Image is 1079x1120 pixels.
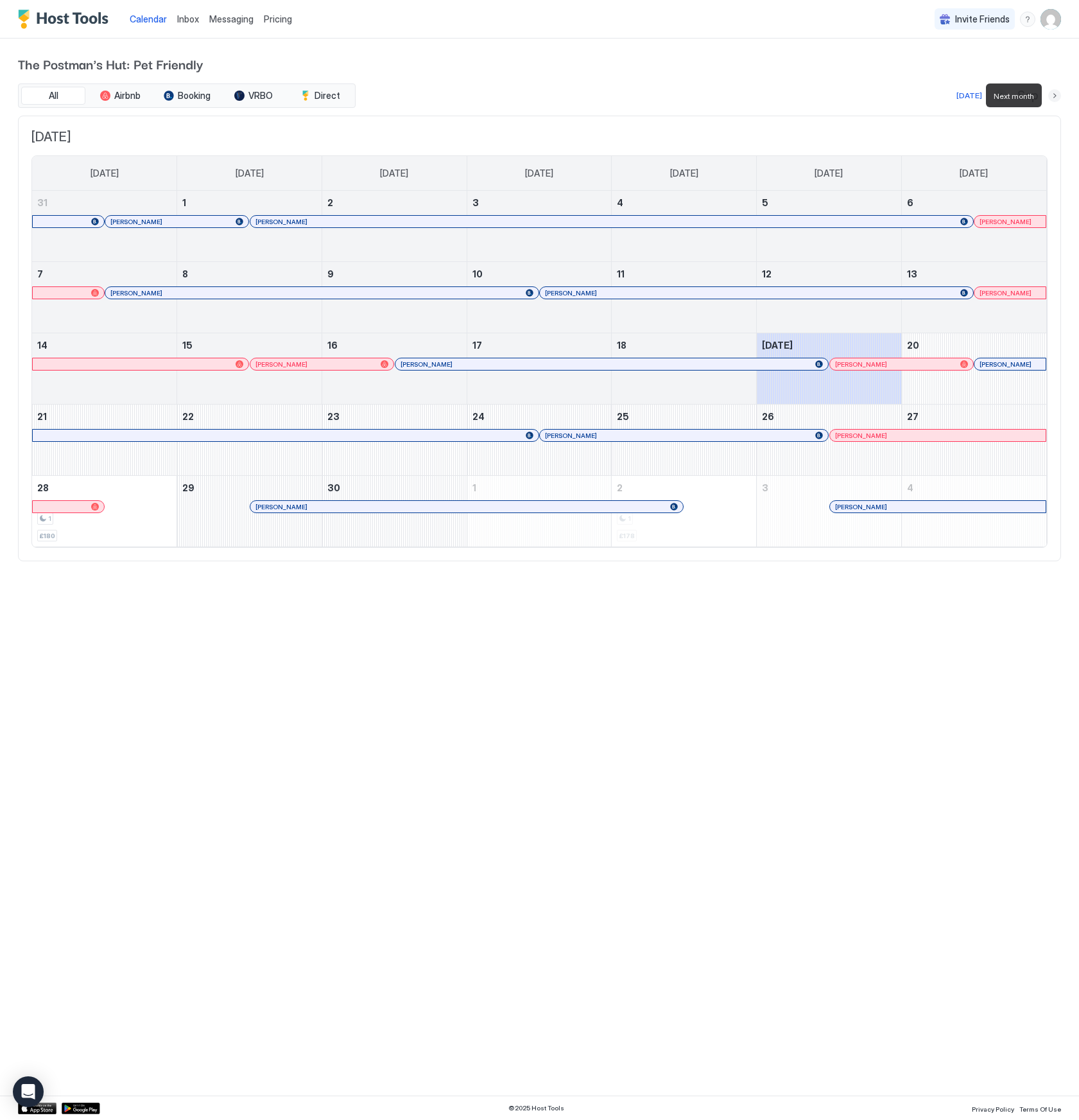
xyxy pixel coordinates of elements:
[612,191,756,214] a: September 4, 2025
[901,333,1046,405] td: September 20, 2025
[177,262,322,333] td: September 8, 2025
[762,482,768,493] span: 3
[322,333,467,357] a: September 16, 2025
[78,156,132,191] a: Sunday
[901,476,1046,547] td: October 4, 2025
[955,13,1010,25] span: Invite Friends
[32,476,177,500] a: September 28, 2025
[91,168,119,179] span: [DATE]
[902,333,1046,357] a: September 20, 2025
[612,405,757,476] td: September 25, 2025
[177,191,322,262] td: September 1, 2025
[762,340,793,351] span: [DATE]
[177,405,322,428] a: September 22, 2025
[472,197,479,208] span: 3
[322,262,467,333] td: September 9, 2025
[182,482,194,493] span: 29
[612,476,756,500] a: October 2, 2025
[512,156,566,191] a: Wednesday
[1048,89,1061,102] button: Next month
[902,262,1046,286] a: September 13, 2025
[114,90,141,101] span: Airbnb
[315,90,340,101] span: Direct
[110,289,533,297] div: [PERSON_NAME]
[802,156,856,191] a: Friday
[612,476,757,547] td: October 2, 2025
[327,482,340,493] span: 30
[835,432,1040,440] div: [PERSON_NAME]
[49,90,58,101] span: All
[545,432,597,440] span: [PERSON_NAME]
[907,340,919,351] span: 20
[472,411,485,422] span: 24
[762,268,772,279] span: 12
[472,482,476,493] span: 1
[757,405,902,476] td: September 26, 2025
[18,1103,56,1114] div: App Store
[37,411,47,422] span: 21
[612,262,756,286] a: September 11, 2025
[177,333,322,357] a: September 15, 2025
[467,405,612,476] td: September 24, 2025
[467,262,612,333] td: September 10, 2025
[757,333,901,357] a: September 19, 2025
[39,532,55,540] span: £180
[612,191,757,262] td: September 4, 2025
[980,218,1032,226] span: [PERSON_NAME]
[248,90,273,101] span: VRBO
[972,1101,1014,1115] a: Privacy Policy
[960,168,988,179] span: [DATE]
[467,476,612,500] a: October 1, 2025
[322,476,467,547] td: September 30, 2025
[322,405,467,476] td: September 23, 2025
[612,405,756,428] a: September 25, 2025
[612,262,757,333] td: September 11, 2025
[177,262,322,286] a: September 8, 2025
[327,340,338,351] span: 16
[617,197,623,208] span: 4
[155,87,219,105] button: Booking
[182,197,186,208] span: 1
[972,1105,1014,1113] span: Privacy Policy
[757,191,901,214] a: September 5, 2025
[757,476,901,500] a: October 3, 2025
[110,289,162,297] span: [PERSON_NAME]
[901,262,1046,333] td: September 13, 2025
[835,360,968,369] div: [PERSON_NAME]
[31,129,1048,145] span: [DATE]
[221,87,286,105] button: VRBO
[902,191,1046,214] a: September 6, 2025
[902,405,1046,428] a: September 27, 2025
[130,13,167,24] span: Calendar
[545,289,968,297] div: [PERSON_NAME]
[209,13,254,24] span: Messaging
[467,191,612,214] a: September 3, 2025
[255,360,307,369] span: [PERSON_NAME]
[467,476,612,547] td: October 1, 2025
[835,432,887,440] span: [PERSON_NAME]
[670,168,698,179] span: [DATE]
[322,476,467,500] a: September 30, 2025
[367,156,421,191] a: Tuesday
[902,476,1046,500] a: October 4, 2025
[62,1103,100,1114] a: Google Play Store
[467,333,612,357] a: September 17, 2025
[525,168,553,179] span: [DATE]
[177,13,199,24] span: Inbox
[980,360,1032,369] span: [PERSON_NAME]
[757,262,901,286] a: September 12, 2025
[255,218,307,226] span: [PERSON_NAME]
[32,333,177,357] a: September 14, 2025
[757,191,902,262] td: September 5, 2025
[209,12,254,26] a: Messaging
[994,91,1034,101] span: Next month
[288,87,352,105] button: Direct
[182,268,188,279] span: 8
[757,262,902,333] td: September 12, 2025
[37,340,47,351] span: 14
[18,83,356,108] div: tab-group
[980,289,1032,297] span: [PERSON_NAME]
[757,476,902,547] td: October 3, 2025
[757,333,902,405] td: September 19, 2025
[617,411,629,422] span: 25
